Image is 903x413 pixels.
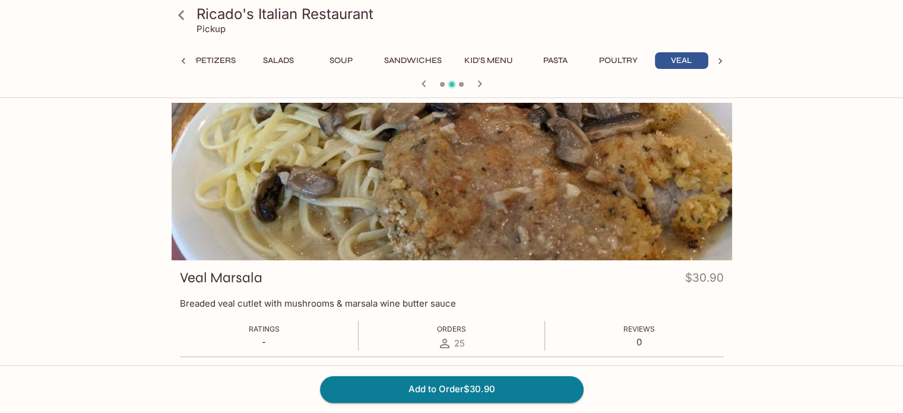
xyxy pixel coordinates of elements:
[458,52,519,69] button: Kid's Menu
[685,269,724,292] h4: $30.90
[454,338,465,349] span: 25
[655,52,708,69] button: Veal
[179,52,242,69] button: Appetizers
[180,298,724,309] p: Breaded veal cutlet with mushrooms & marsala wine butter sauce
[529,52,582,69] button: Pasta
[249,336,280,348] p: -
[378,52,448,69] button: Sandwiches
[197,5,727,23] h3: Ricado's Italian Restaurant
[320,376,584,402] button: Add to Order$30.90
[180,269,262,287] h3: Veal Marsala
[172,103,732,260] div: Veal Marsala
[592,52,645,69] button: Poultry
[197,23,226,34] p: Pickup
[315,52,368,69] button: Soup
[437,324,466,333] span: Orders
[249,324,280,333] span: Ratings
[623,336,655,348] p: 0
[252,52,305,69] button: Salads
[623,324,655,333] span: Reviews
